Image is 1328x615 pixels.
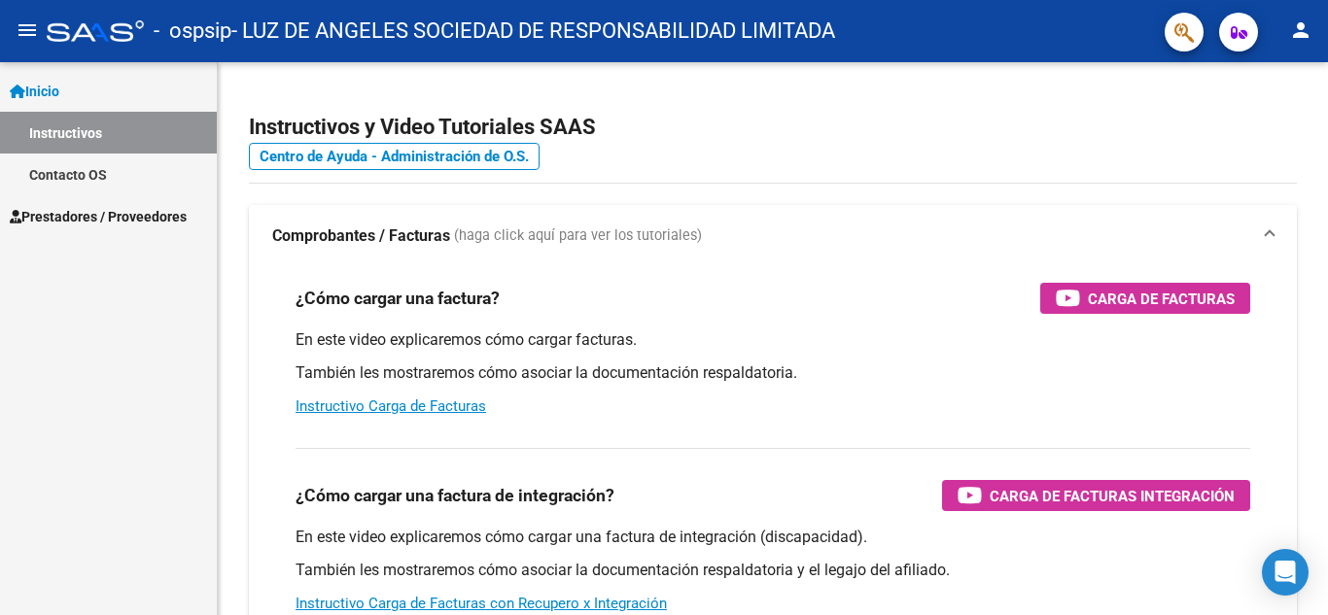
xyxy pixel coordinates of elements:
[10,206,187,227] span: Prestadores / Proveedores
[296,560,1250,581] p: También les mostraremos cómo asociar la documentación respaldatoria y el legajo del afiliado.
[10,81,59,102] span: Inicio
[296,482,614,509] h3: ¿Cómo cargar una factura de integración?
[296,329,1250,351] p: En este video explicaremos cómo cargar facturas.
[296,595,667,612] a: Instructivo Carga de Facturas con Recupero x Integración
[942,480,1250,511] button: Carga de Facturas Integración
[1040,283,1250,314] button: Carga de Facturas
[154,10,231,52] span: - ospsip
[296,285,500,312] h3: ¿Cómo cargar una factura?
[16,18,39,42] mat-icon: menu
[231,10,835,52] span: - LUZ DE ANGELES SOCIEDAD DE RESPONSABILIDAD LIMITADA
[296,527,1250,548] p: En este video explicaremos cómo cargar una factura de integración (discapacidad).
[249,143,540,170] a: Centro de Ayuda - Administración de O.S.
[296,397,486,415] a: Instructivo Carga de Facturas
[990,484,1235,508] span: Carga de Facturas Integración
[1262,549,1309,596] div: Open Intercom Messenger
[249,109,1297,146] h2: Instructivos y Video Tutoriales SAAS
[1088,287,1235,311] span: Carga de Facturas
[296,362,1250,384] p: También les mostraremos cómo asociar la documentación respaldatoria.
[272,225,450,247] strong: Comprobantes / Facturas
[454,225,702,247] span: (haga click aquí para ver los tutoriales)
[249,205,1297,267] mat-expansion-panel-header: Comprobantes / Facturas (haga click aquí para ver los tutoriales)
[1289,18,1312,42] mat-icon: person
